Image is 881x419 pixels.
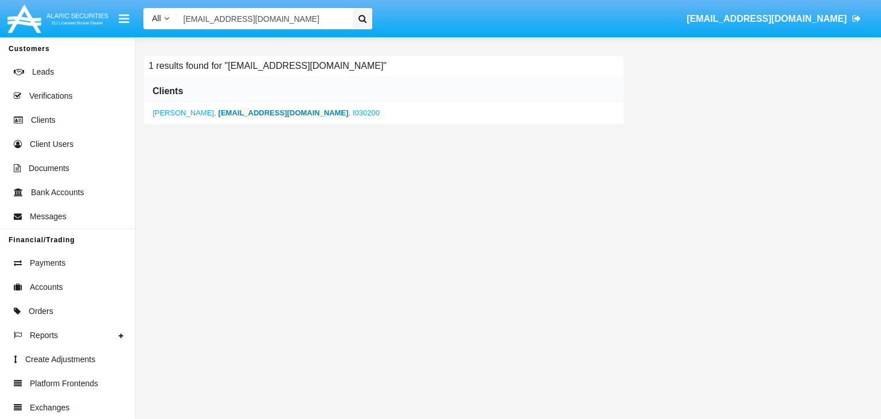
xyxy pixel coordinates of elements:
[687,14,847,24] span: [EMAIL_ADDRESS][DOMAIN_NAME]
[153,108,380,117] a: ,
[31,114,56,126] span: Clients
[30,378,98,390] span: Platform Frontends
[153,85,183,98] h6: Clients
[29,162,69,174] span: Documents
[144,56,391,76] h6: 1 results found for "[EMAIL_ADDRESS][DOMAIN_NAME]"
[29,305,53,317] span: Orders
[353,108,380,117] span: I030200
[681,3,867,35] a: [EMAIL_ADDRESS][DOMAIN_NAME]
[152,14,161,23] span: All
[30,211,67,223] span: Messages
[219,108,349,117] b: [EMAIL_ADDRESS][DOMAIN_NAME]
[32,66,54,78] span: Leads
[29,90,72,102] span: Verifications
[30,329,58,342] span: Reports
[153,108,214,117] span: [PERSON_NAME]
[30,257,65,269] span: Payments
[219,108,350,117] span: ,
[30,138,73,150] span: Client Users
[30,281,63,293] span: Accounts
[25,354,95,366] span: Create Adjustments
[143,13,178,25] a: All
[31,187,84,199] span: Bank Accounts
[178,8,349,29] input: Search
[6,2,110,36] img: Logo image
[30,402,69,414] span: Exchanges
